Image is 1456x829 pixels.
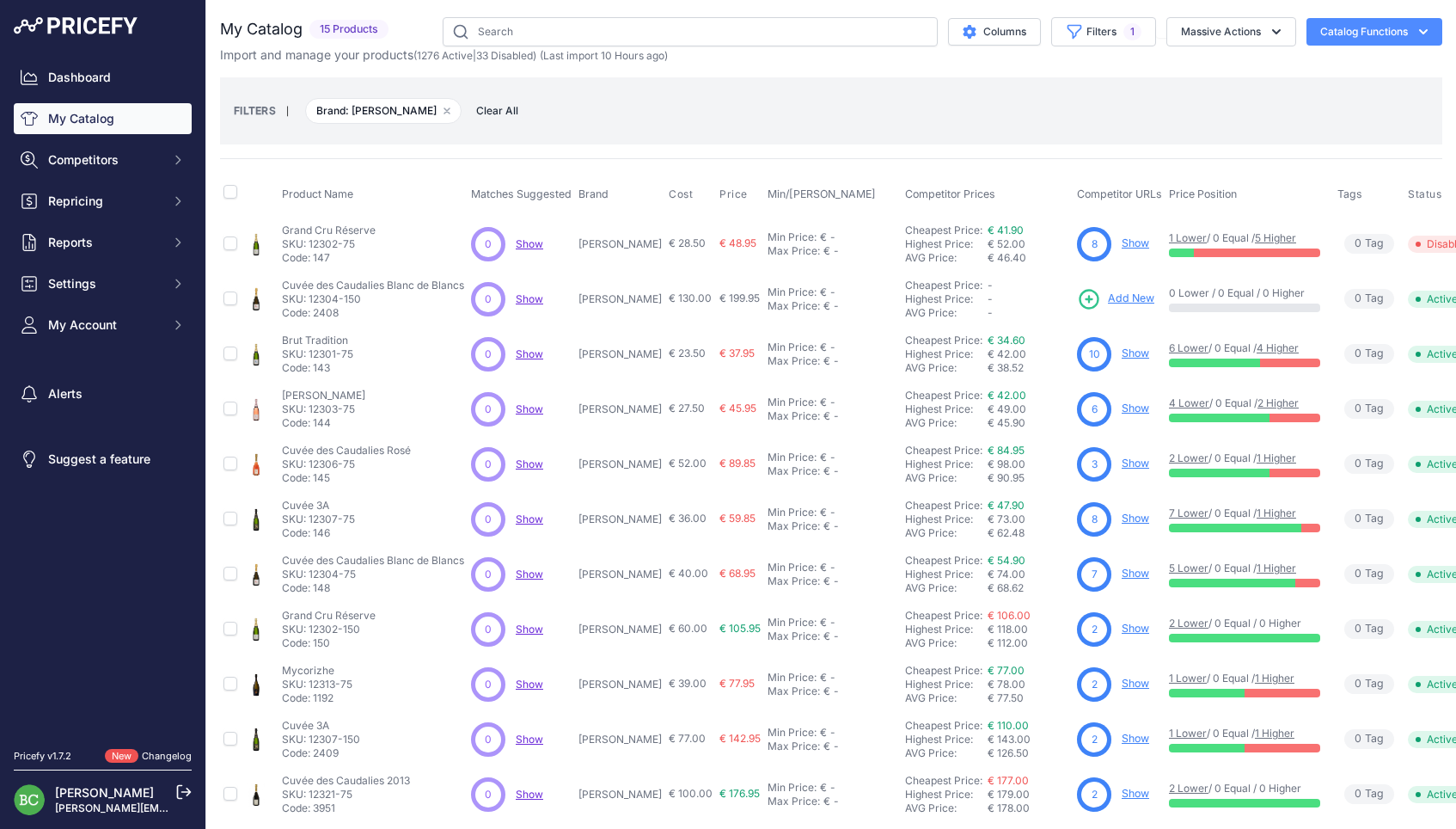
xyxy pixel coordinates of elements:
[820,230,827,244] div: €
[282,554,464,568] p: Cuvée des Caudalies Blanc de Blancs
[1344,454,1394,474] span: Tag
[220,17,303,41] h2: My Catalog
[1408,187,1442,201] span: Status
[823,464,830,478] div: €
[988,402,1026,415] span: € 49.00
[1169,451,1320,465] p: / 0 Equal /
[768,629,820,643] div: Max Price:
[719,402,756,414] span: € 45.95
[988,471,1070,485] div: € 90.95
[516,733,543,746] a: Show
[276,106,299,116] small: |
[1092,457,1098,472] span: 3
[1122,732,1149,745] a: Show
[719,187,748,201] span: Price
[516,402,543,415] a: Show
[1355,401,1361,417] span: 0
[988,513,1025,525] span: € 73.00
[516,292,543,305] span: Show
[14,227,192,258] button: Reports
[142,750,192,762] a: Changelog
[1122,567,1149,580] a: Show
[827,451,835,464] div: -
[988,251,1070,265] div: € 46.40
[485,347,492,362] span: 0
[14,268,192,299] button: Settings
[282,457,411,471] p: SKU: 12306-75
[516,568,543,580] span: Show
[1169,672,1207,685] a: 1 Lower
[578,623,662,636] p: [PERSON_NAME]
[1255,672,1294,685] a: 1 Higher
[1122,402,1149,414] a: Show
[1169,782,1208,795] a: 2 Lower
[988,526,1070,540] div: € 62.48
[988,416,1070,430] div: € 45.90
[830,574,839,588] div: -
[719,347,755,359] span: € 37.95
[827,230,835,244] div: -
[768,616,817,629] div: Min Price:
[14,62,192,728] nav: Sidebar
[1306,18,1442,46] button: Catalog Functions
[1122,347,1149,359] a: Show
[516,237,543,250] a: Show
[1169,562,1320,575] p: / 0 Equal /
[48,234,161,251] span: Reports
[905,279,982,292] a: Cheapest Price:
[988,499,1025,512] a: € 47.90
[413,49,536,62] span: ( | )
[669,187,696,201] button: Cost
[1169,231,1207,244] a: 1 Lower
[768,341,817,354] div: Min Price:
[827,506,835,519] div: -
[827,286,835,299] div: -
[1122,677,1149,690] a: Show
[905,719,982,732] a: Cheapest Price:
[282,224,376,237] p: Grand Cru Réserve
[516,788,543,801] a: Show
[820,286,827,299] div: €
[485,292,492,307] span: 0
[1257,562,1296,574] a: 1 Higher
[1257,507,1296,519] a: 1 Higher
[14,378,192,409] a: Alerts
[1092,512,1098,527] span: 8
[823,574,830,588] div: €
[540,49,668,62] span: (Last import 10 Hours ago)
[485,622,492,637] span: 0
[305,98,462,124] span: Brand: [PERSON_NAME]
[309,20,388,40] span: 15 Products
[1355,566,1361,582] span: 0
[1169,507,1208,519] a: 7 Lower
[282,444,411,457] p: Cuvée des Caudalies Rosé
[48,193,161,210] span: Repricing
[1077,187,1162,200] span: Competitor URLs
[820,506,827,519] div: €
[669,236,706,249] span: € 28.50
[282,306,464,320] p: Code: 2408
[1051,17,1156,46] button: Filters1
[282,237,376,251] p: SKU: 12302-75
[830,464,839,478] div: -
[830,629,839,643] div: -
[1355,291,1361,307] span: 0
[988,774,1029,787] a: € 177.00
[905,623,988,636] div: Highest Price:
[485,236,492,252] span: 0
[905,444,982,457] a: Cheapest Price:
[905,568,988,581] div: Highest Price:
[988,457,1025,470] span: € 98.00
[823,354,830,368] div: €
[768,396,817,409] div: Min Price:
[1355,456,1361,472] span: 0
[988,237,1025,250] span: € 52.00
[768,299,820,313] div: Max Price:
[669,457,707,470] span: € 52.00
[14,103,192,134] a: My Catalog
[768,574,820,588] div: Max Price:
[988,347,1026,360] span: € 42.00
[719,292,760,304] span: € 199.95
[1169,341,1320,355] p: / 0 Equal /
